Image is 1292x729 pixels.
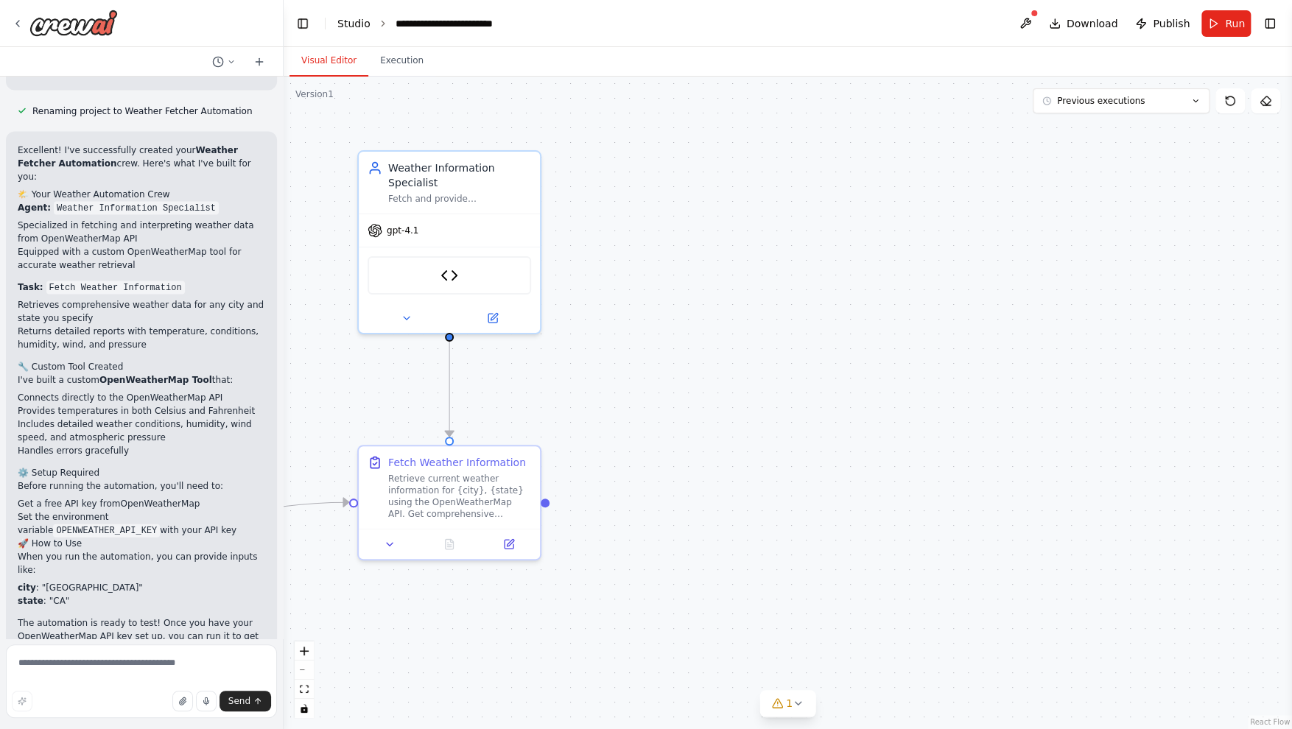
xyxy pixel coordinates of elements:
a: React Flow attribution [1250,718,1290,726]
button: Show right sidebar [1260,13,1280,34]
strong: Agent: [18,202,51,212]
g: Edge from 27643cd5-bb34-4977-858d-8dca6b211486 to 1a5a263b-44f5-460f-ba0a-b10484ef2402 [442,340,457,436]
button: Start a new chat [247,53,271,71]
code: Fetch Weather Information [46,281,185,294]
button: Hide left sidebar [292,13,313,34]
button: Run [1201,10,1251,37]
button: toggle interactivity [295,699,314,718]
li: Returns detailed reports with temperature, conditions, humidity, wind, and pressure [18,324,265,351]
div: Retrieve current weather information for {city}, {state} using the OpenWeatherMap API. Get compre... [388,473,531,520]
div: Fetch Weather Information [388,455,526,470]
button: Send [220,691,271,711]
li: : "[GEOGRAPHIC_DATA]" [18,580,265,594]
li: Set the environment variable with your API key [18,510,265,536]
li: Provides temperatures in both Celsius and Fahrenheit [18,404,265,417]
button: Click to speak your automation idea [196,691,217,711]
li: Specialized in fetching and interpreting weather data from OpenWeatherMap API [18,218,265,244]
strong: Weather Fetcher Automation [18,144,238,168]
div: Fetch and provide comprehensive weather information for {city}, {state} using the OpenWeatherMap ... [388,193,531,205]
button: Open in side panel [483,535,534,553]
span: Send [228,695,250,707]
span: gpt-4.1 [387,225,418,236]
li: Handles errors gracefully [18,443,265,457]
div: Fetch Weather InformationRetrieve current weather information for {city}, {state} using the OpenW... [357,445,541,560]
span: 1 [786,696,793,711]
p: Before running the automation, you'll need to: [18,479,265,492]
h2: 🚀 How to Use [18,536,265,549]
div: Weather Information SpecialistFetch and provide comprehensive weather information for {city}, {st... [357,150,541,334]
nav: breadcrumb [337,16,535,31]
button: Improve this prompt [12,691,32,711]
span: Renaming project to Weather Fetcher Automation [32,105,252,116]
button: Switch to previous chat [206,53,242,71]
h2: 🌤️ Your Weather Automation Crew [18,187,265,200]
code: OPENWEATHER_API_KEY [53,524,160,537]
strong: Task: [18,281,43,292]
li: : "CA" [18,594,265,607]
button: Upload files [172,691,193,711]
a: Studio [337,18,371,29]
button: Publish [1129,10,1196,37]
p: When you run the automation, you can provide inputs like: [18,549,265,576]
li: Retrieves comprehensive weather data for any city and state you specify [18,297,265,324]
button: Open in side panel [451,309,534,327]
button: Visual Editor [289,46,368,77]
strong: OpenWeatherMap Tool [99,374,212,384]
li: Get a free API key from [18,496,265,510]
h2: 🔧 Custom Tool Created [18,359,265,373]
img: Logo [29,10,118,36]
button: zoom in [295,641,314,661]
code: Weather Information Specialist [54,201,219,214]
h2: ⚙️ Setup Required [18,465,265,479]
div: Weather Information Specialist [388,161,531,190]
div: React Flow controls [295,641,314,718]
li: Includes detailed weather conditions, humidity, wind speed, and atmospheric pressure [18,417,265,443]
li: Connects directly to the OpenWeatherMap API [18,390,265,404]
p: I've built a custom that: [18,373,265,386]
strong: state [18,595,43,605]
span: Run [1225,16,1245,31]
button: Execution [368,46,435,77]
button: Previous executions [1033,88,1210,113]
button: 1 [759,690,816,717]
li: Equipped with a custom OpenWeatherMap tool for accurate weather retrieval [18,244,265,271]
a: OpenWeatherMap [120,498,200,508]
span: Download [1067,16,1118,31]
img: OpenWeatherMap Tool [440,267,458,284]
p: Excellent! I've successfully created your crew. Here's what I've built for you: [18,143,265,183]
span: Previous executions [1057,95,1145,107]
button: Download [1043,10,1124,37]
p: The automation is ready to test! Once you have your OpenWeatherMap API key set up, you can run it... [18,616,265,655]
strong: city [18,582,36,592]
button: No output available [418,535,481,553]
button: fit view [295,680,314,699]
span: Publish [1153,16,1190,31]
div: Version 1 [295,88,334,100]
button: zoom out [295,661,314,680]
